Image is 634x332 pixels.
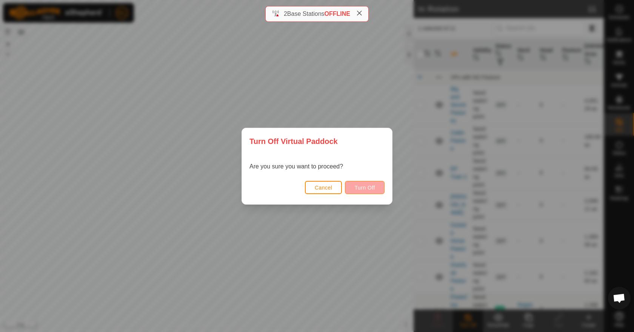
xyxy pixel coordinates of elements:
[284,11,287,17] span: 2
[315,185,332,191] span: Cancel
[287,11,325,17] span: Base Stations
[249,136,338,147] span: Turn Off Virtual Paddock
[325,11,350,17] span: OFFLINE
[249,162,343,171] p: Are you sure you want to proceed?
[305,181,342,194] button: Cancel
[608,287,631,309] div: Open chat
[345,181,385,194] button: Turn Off
[354,185,375,191] span: Turn Off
